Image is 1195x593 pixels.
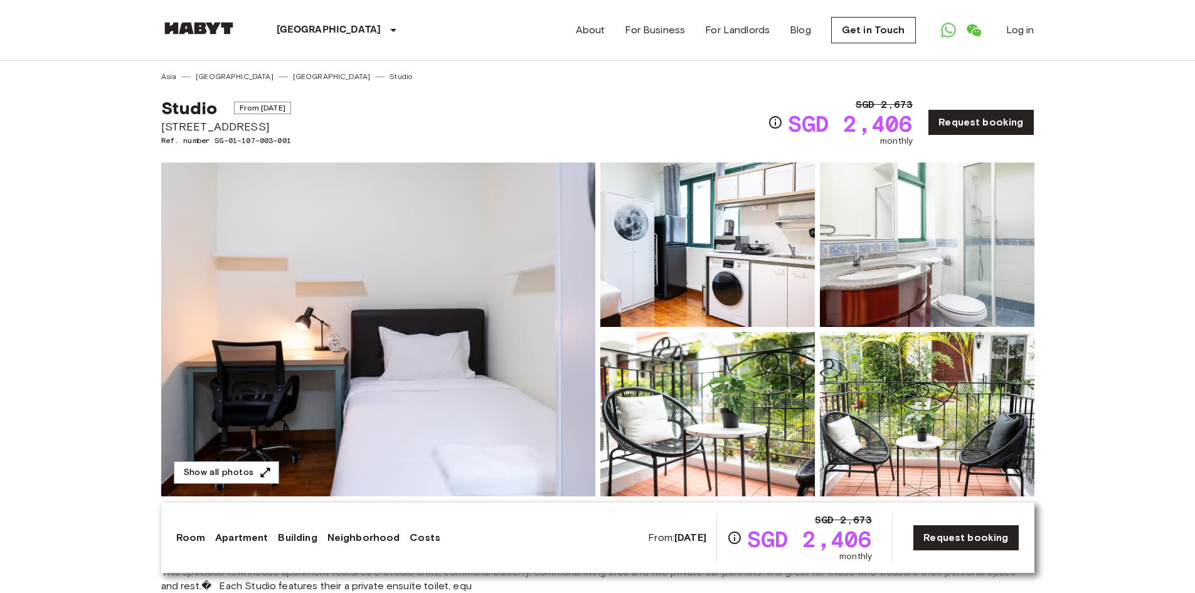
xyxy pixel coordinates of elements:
[174,461,279,484] button: Show all photos
[936,18,961,43] a: Open WhatsApp
[215,530,268,545] a: Apartment
[278,530,317,545] a: Building
[600,332,815,496] img: Picture of unit SG-01-107-003-001
[648,531,706,545] span: From:
[790,23,811,38] a: Blog
[913,525,1019,551] a: Request booking
[161,135,291,146] span: Ref. number SG-01-107-003-001
[839,550,872,563] span: monthly
[161,163,595,496] img: Marketing picture of unit SG-01-107-003-001
[831,17,916,43] a: Get in Touch
[327,530,400,545] a: Neighborhood
[705,23,770,38] a: For Landlords
[1006,23,1034,38] a: Log in
[234,102,291,114] span: From [DATE]
[856,97,913,112] span: SGD 2,673
[161,97,218,119] span: Studio
[390,71,412,82] a: Studio
[815,513,872,528] span: SGD 2,673
[820,163,1034,327] img: Picture of unit SG-01-107-003-001
[928,109,1034,136] a: Request booking
[880,135,913,147] span: monthly
[768,115,783,130] svg: Check cost overview for full price breakdown. Please note that discounts apply to new joiners onl...
[161,565,1034,593] span: This spacious townhouse apartment features 6 Studio units, communal balcony, communal living area...
[961,18,986,43] a: Open WeChat
[196,71,274,82] a: [GEOGRAPHIC_DATA]
[674,532,706,543] b: [DATE]
[293,71,371,82] a: [GEOGRAPHIC_DATA]
[161,71,177,82] a: Asia
[277,23,381,38] p: [GEOGRAPHIC_DATA]
[161,119,291,135] span: [STREET_ADDRESS]
[788,112,913,135] span: SGD 2,406
[727,530,742,545] svg: Check cost overview for full price breakdown. Please note that discounts apply to new joiners onl...
[820,332,1034,496] img: Picture of unit SG-01-107-003-001
[625,23,685,38] a: For Business
[161,22,236,35] img: Habyt
[576,23,605,38] a: About
[600,163,815,327] img: Picture of unit SG-01-107-003-001
[176,530,206,545] a: Room
[410,530,440,545] a: Costs
[747,528,872,550] span: SGD 2,406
